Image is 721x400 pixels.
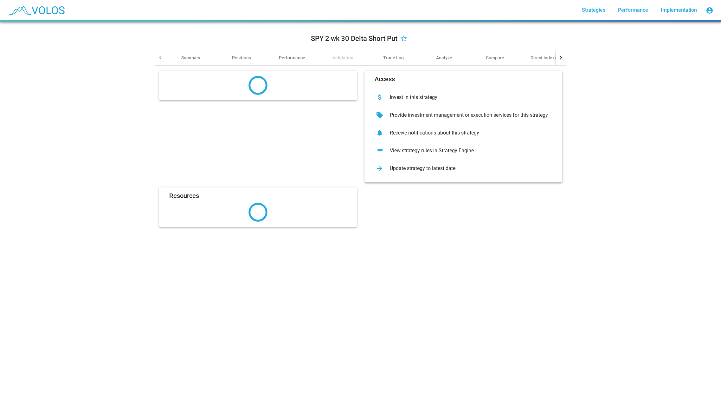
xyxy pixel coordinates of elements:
div: Analyze [436,55,452,61]
div: View strategy rules in Strategy Engine [385,148,552,154]
div: Summary [181,55,200,61]
div: Compare [486,55,504,61]
mat-icon: list [375,146,385,156]
a: Performance [613,4,653,16]
span: Performance [618,7,648,13]
button: Invest in this strategy [370,89,557,106]
div: Direct Indexing [531,55,561,61]
a: Strategies [577,4,610,16]
button: Provide investment management or execution services for this strategy [370,106,557,124]
div: Receive notifications about this strategy [385,130,552,136]
div: Update strategy to latest date [385,165,552,172]
mat-icon: notifications [375,128,385,138]
mat-icon: arrow_forward [375,163,385,174]
div: SPY 2 wk 30 Delta Short Put [311,34,397,44]
div: Validation [332,55,353,61]
mat-icon: account_circle [706,7,713,14]
mat-icon: sell [375,110,385,120]
span: Strategies [582,7,605,13]
summary: AccessInvest in this strategyProvide investment management or execution services for this strateg... [155,66,566,232]
div: Positions [232,55,251,61]
img: blue_transparent.png [5,2,68,18]
mat-icon: attach_money [375,92,385,102]
a: Implementation [656,4,702,16]
div: Invest in this strategy [385,94,552,101]
button: Receive notifications about this strategy [370,124,557,142]
span: Implementation [661,7,697,13]
mat-card-title: Access [375,76,395,82]
button: View strategy rules in Strategy Engine [370,142,557,160]
div: Performance [279,55,305,61]
div: Provide investment management or execution services for this strategy [385,112,552,118]
mat-icon: star_border [400,35,408,43]
div: Trade Log [383,55,404,61]
mat-card-title: Resources [169,193,199,199]
button: Update strategy to latest date [370,160,557,177]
